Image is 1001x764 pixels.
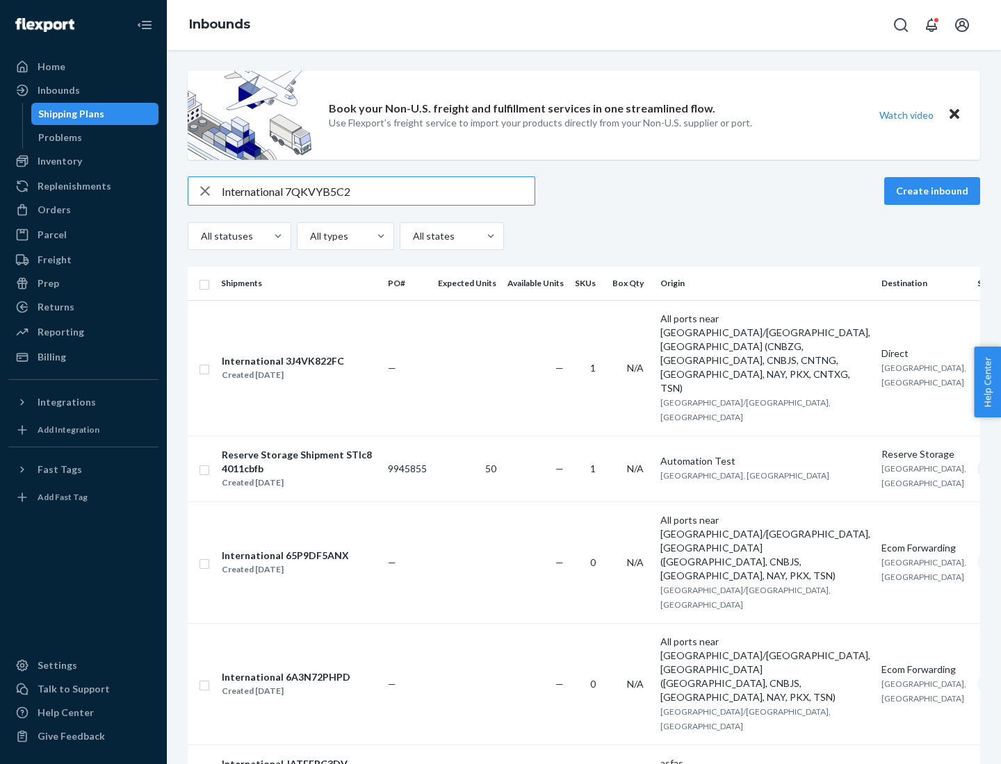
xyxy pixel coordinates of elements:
[8,79,158,101] a: Inbounds
[432,267,502,300] th: Expected Units
[38,179,111,193] div: Replenishments
[382,435,432,501] td: 9945855
[8,56,158,78] a: Home
[8,391,158,413] button: Integrations
[222,670,350,684] div: International 6A3N72PHPD
[222,368,344,382] div: Created [DATE]
[8,486,158,508] a: Add Fast Tag
[8,458,158,481] button: Fast Tags
[555,463,564,474] span: —
[382,267,432,300] th: PO#
[627,362,644,374] span: N/A
[918,11,945,39] button: Open notifications
[222,684,350,698] div: Created [DATE]
[8,419,158,441] a: Add Integration
[8,701,158,724] a: Help Center
[38,706,94,720] div: Help Center
[8,272,158,294] a: Prep
[329,116,752,130] p: Use Flexport’s freight service to import your products directly from your Non-U.S. supplier or port.
[222,549,349,563] div: International 65P9DF5ANX
[412,229,413,243] input: All states
[38,107,104,121] div: Shipping Plans
[15,18,74,32] img: Flexport logo
[555,678,564,690] span: —
[881,541,966,555] div: Ecom Forwarding
[38,350,66,364] div: Billing
[887,11,915,39] button: Open Search Box
[8,296,158,318] a: Returns
[881,347,966,360] div: Direct
[660,635,870,704] div: All ports near [GEOGRAPHIC_DATA]/[GEOGRAPHIC_DATA], [GEOGRAPHIC_DATA] ([GEOGRAPHIC_DATA], CNBJS, ...
[222,177,535,205] input: Search inbounds by name, destination, msku...
[8,654,158,676] a: Settings
[8,725,158,747] button: Give Feedback
[948,11,976,39] button: Open account menu
[660,585,831,610] span: [GEOGRAPHIC_DATA]/[GEOGRAPHIC_DATA], [GEOGRAPHIC_DATA]
[388,678,396,690] span: —
[8,249,158,271] a: Freight
[222,354,344,368] div: International 3J4VK822FC
[38,276,59,290] div: Prep
[881,557,966,582] span: [GEOGRAPHIC_DATA], [GEOGRAPHIC_DATA]
[8,150,158,172] a: Inventory
[881,463,966,488] span: [GEOGRAPHIC_DATA], [GEOGRAPHIC_DATA]
[590,556,596,568] span: 0
[502,267,569,300] th: Available Units
[881,663,966,676] div: Ecom Forwarding
[660,454,870,468] div: Automation Test
[655,267,876,300] th: Origin
[555,362,564,374] span: —
[8,346,158,368] a: Billing
[485,463,496,474] span: 50
[38,658,77,672] div: Settings
[222,476,376,490] div: Created [DATE]
[38,83,80,97] div: Inbounds
[189,17,250,32] a: Inbounds
[222,448,376,476] div: Reserve Storage Shipment STIc84011cbfb
[945,105,963,125] button: Close
[8,321,158,343] a: Reporting
[8,199,158,221] a: Orders
[38,729,105,743] div: Give Feedback
[870,105,943,125] button: Watch video
[590,463,596,474] span: 1
[569,267,607,300] th: SKUs
[8,224,158,246] a: Parcel
[627,463,644,474] span: N/A
[178,5,261,45] ol: breadcrumbs
[627,556,644,568] span: N/A
[200,229,201,243] input: All statuses
[38,131,82,144] div: Problems
[38,300,74,314] div: Returns
[38,491,88,503] div: Add Fast Tag
[590,678,596,690] span: 0
[38,395,96,409] div: Integrations
[884,177,980,205] button: Create inbound
[660,513,870,583] div: All ports near [GEOGRAPHIC_DATA]/[GEOGRAPHIC_DATA], [GEOGRAPHIC_DATA] ([GEOGRAPHIC_DATA], CNBJS, ...
[555,556,564,568] span: —
[590,362,596,374] span: 1
[38,60,65,74] div: Home
[660,706,831,731] span: [GEOGRAPHIC_DATA]/[GEOGRAPHIC_DATA], [GEOGRAPHIC_DATA]
[660,397,831,422] span: [GEOGRAPHIC_DATA]/[GEOGRAPHIC_DATA], [GEOGRAPHIC_DATA]
[8,175,158,197] a: Replenishments
[329,101,715,117] p: Book your Non-U.S. freight and fulfillment services in one streamlined flow.
[627,678,644,690] span: N/A
[131,11,158,39] button: Close Navigation
[38,228,67,242] div: Parcel
[38,253,72,267] div: Freight
[974,347,1001,417] button: Help Center
[31,103,159,125] a: Shipping Plans
[38,154,82,168] div: Inventory
[38,325,84,339] div: Reporting
[309,229,310,243] input: All types
[38,203,71,217] div: Orders
[38,424,99,435] div: Add Integration
[881,363,966,388] span: [GEOGRAPHIC_DATA], [GEOGRAPHIC_DATA]
[607,267,655,300] th: Box Qty
[881,447,966,461] div: Reserve Storage
[660,470,829,481] span: [GEOGRAPHIC_DATA], [GEOGRAPHIC_DATA]
[38,682,110,696] div: Talk to Support
[215,267,382,300] th: Shipments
